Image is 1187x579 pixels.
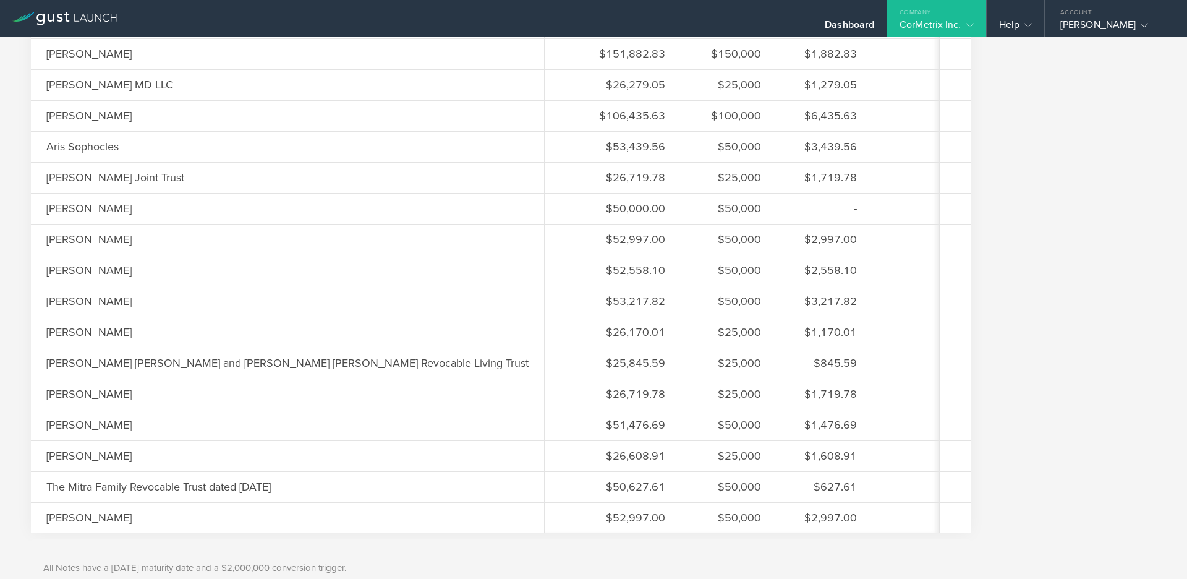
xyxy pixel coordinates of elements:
[792,479,857,495] div: $627.61
[46,417,170,433] div: [PERSON_NAME]
[560,355,665,371] div: $25,845.59
[696,386,761,402] div: $25,000
[999,19,1032,37] div: Help
[560,108,665,124] div: $106,435.63
[825,19,874,37] div: Dashboard
[888,139,959,155] div: 5%
[888,262,959,278] div: 5%
[888,479,959,495] div: 5%
[792,510,857,526] div: $2,997.00
[46,169,184,186] div: [PERSON_NAME] Joint Trust
[46,46,170,62] div: [PERSON_NAME]
[888,293,959,309] div: 5%
[792,293,857,309] div: $3,217.82
[696,417,761,433] div: $50,000
[560,77,665,93] div: $26,279.05
[792,46,857,62] div: $1,882.83
[560,231,665,247] div: $52,997.00
[696,77,761,93] div: $25,000
[888,386,959,402] div: 5%
[792,77,857,93] div: $1,279.05
[888,108,959,124] div: 5%
[560,46,665,62] div: $151,882.83
[1060,19,1165,37] div: [PERSON_NAME]
[560,386,665,402] div: $26,719.78
[46,510,170,526] div: [PERSON_NAME]
[696,46,761,62] div: $150,000
[696,324,761,340] div: $25,000
[888,510,959,526] div: 5%
[888,448,959,464] div: 5%
[792,262,857,278] div: $2,558.10
[792,231,857,247] div: $2,997.00
[696,479,761,495] div: $50,000
[46,293,170,309] div: [PERSON_NAME]
[888,355,959,371] div: 5%
[792,324,857,340] div: $1,170.01
[792,417,857,433] div: $1,476.69
[792,139,857,155] div: $3,439.56
[560,448,665,464] div: $26,608.91
[46,262,170,278] div: [PERSON_NAME]
[560,139,665,155] div: $53,439.56
[888,46,959,62] div: 5%
[560,169,665,186] div: $26,719.78
[560,200,665,217] div: $50,000.00
[46,139,170,155] div: Aris Sophocles
[1125,520,1187,579] iframe: Chat Widget
[46,386,170,402] div: [PERSON_NAME]
[792,108,857,124] div: $6,435.63
[888,231,959,247] div: 5%
[43,561,958,575] p: All Notes have a [DATE] maturity date and a $2,000,000 conversion trigger.
[46,77,173,93] div: [PERSON_NAME] MD LLC
[560,324,665,340] div: $26,170.01
[792,448,857,464] div: $1,608.91
[888,200,959,217] div: 5%
[792,200,857,217] div: -
[888,417,959,433] div: 5%
[696,200,761,217] div: $50,000
[696,139,761,155] div: $50,000
[560,293,665,309] div: $53,217.82
[560,262,665,278] div: $52,558.10
[560,479,665,495] div: $50,627.61
[696,510,761,526] div: $50,000
[46,479,271,495] div: The Mitra Family Revocable Trust dated [DATE]
[888,77,959,93] div: 5%
[46,108,170,124] div: [PERSON_NAME]
[696,355,761,371] div: $25,000
[696,108,761,124] div: $100,000
[696,293,761,309] div: $50,000
[696,448,761,464] div: $25,000
[696,262,761,278] div: $50,000
[46,324,170,340] div: [PERSON_NAME]
[560,417,665,433] div: $51,476.69
[888,169,959,186] div: 5%
[900,19,973,37] div: CorMetrix Inc.
[46,231,170,247] div: [PERSON_NAME]
[560,510,665,526] div: $52,997.00
[696,169,761,186] div: $25,000
[888,324,959,340] div: 5%
[46,200,170,217] div: [PERSON_NAME]
[792,355,857,371] div: $845.59
[792,386,857,402] div: $1,719.78
[46,355,529,371] div: [PERSON_NAME] [PERSON_NAME] and [PERSON_NAME] [PERSON_NAME] Revocable Living Trust
[46,448,170,464] div: [PERSON_NAME]
[696,231,761,247] div: $50,000
[792,169,857,186] div: $1,719.78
